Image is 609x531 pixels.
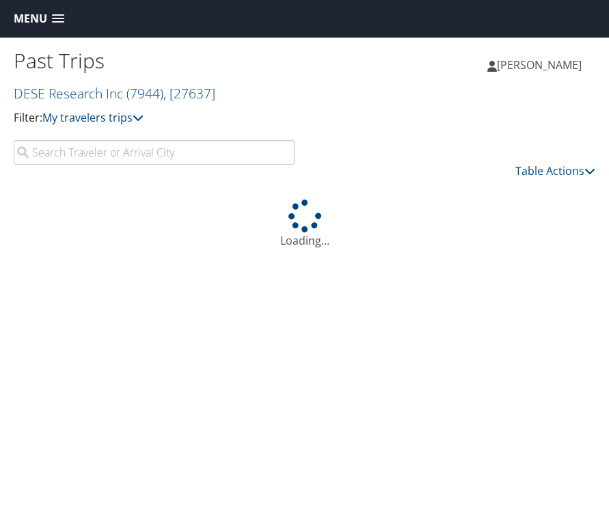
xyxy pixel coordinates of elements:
[14,140,295,165] input: Search Traveler or Arrival City
[14,84,215,103] a: DESE Research Inc
[14,46,305,75] h1: Past Trips
[14,12,47,25] span: Menu
[163,84,215,103] span: , [ 27637 ]
[497,57,582,72] span: [PERSON_NAME]
[515,163,595,178] a: Table Actions
[126,84,163,103] span: ( 7944 )
[7,8,71,30] a: Menu
[487,44,595,85] a: [PERSON_NAME]
[14,109,305,127] p: Filter:
[14,200,595,249] div: Loading...
[42,110,144,125] a: My travelers trips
